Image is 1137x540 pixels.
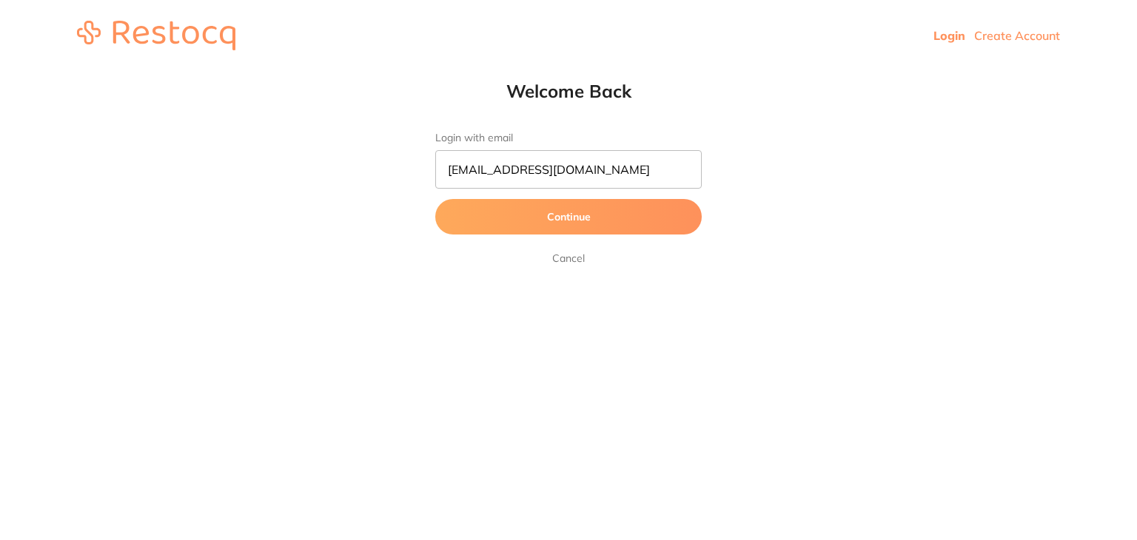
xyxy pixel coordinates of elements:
[549,249,588,267] a: Cancel
[435,132,702,144] label: Login with email
[435,199,702,234] button: Continue
[974,28,1060,43] a: Create Account
[77,21,235,50] img: restocq_logo.svg
[406,80,731,102] h1: Welcome Back
[933,28,965,43] a: Login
